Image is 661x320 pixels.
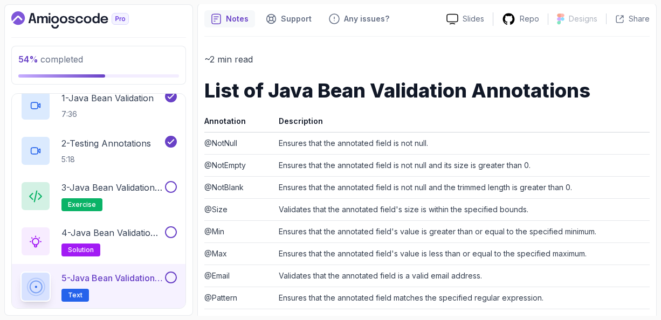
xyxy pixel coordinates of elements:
[11,11,154,29] a: Dashboard
[322,10,396,27] button: Feedback button
[606,13,650,24] button: Share
[204,242,274,265] td: @Max
[61,92,154,105] p: 1 - Java Bean Validation
[204,10,255,27] button: notes button
[20,226,177,256] button: 4-Java Bean Validation Exercise Solutionsolution
[629,13,650,24] p: Share
[274,242,650,265] td: Ensures that the annotated field's value is less than or equal to the specified maximum.
[204,114,274,133] th: Annotation
[18,54,83,65] span: completed
[493,12,548,26] a: Repo
[204,154,274,176] td: @NotEmpty
[204,287,274,309] td: @Pattern
[68,291,82,300] span: Text
[274,198,650,220] td: Validates that the annotated field's size is within the specified bounds.
[274,176,650,198] td: Ensures that the annotated field is not null and the trimmed length is greater than 0.
[61,109,154,120] p: 7:36
[204,52,650,67] p: ~2 min read
[68,200,96,209] span: exercise
[274,287,650,309] td: Ensures that the annotated field matches the specified regular expression.
[438,13,493,25] a: Slides
[520,13,539,24] p: Repo
[68,246,94,254] span: solution
[18,54,38,65] span: 54 %
[204,132,274,154] td: @NotNull
[204,80,650,101] h1: List of Java Bean Validation Annotations
[204,220,274,242] td: @Min
[61,154,151,165] p: 5:18
[226,13,249,24] p: Notes
[259,10,318,27] button: Support button
[274,220,650,242] td: Ensures that the annotated field's value is greater than or equal to the specified minimum.
[204,265,274,287] td: @Email
[61,226,163,239] p: 4 - Java Bean Validation Exercise Solution
[274,154,650,176] td: Ensures that the annotated field is not null and its size is greater than 0.
[61,181,163,194] p: 3 - Java Bean Validation Exercise
[274,265,650,287] td: Validates that the annotated field is a valid email address.
[61,272,163,284] p: 5 - Java Bean Validation Annotations
[281,13,312,24] p: Support
[20,136,177,166] button: 2-Testing Annotations5:18
[61,137,151,150] p: 2 - Testing Annotations
[204,198,274,220] td: @Size
[274,114,650,133] th: Description
[463,13,484,24] p: Slides
[569,13,597,24] p: Designs
[274,132,650,154] td: Ensures that the annotated field is not null.
[204,176,274,198] td: @NotBlank
[20,91,177,121] button: 1-Java Bean Validation7:36
[20,181,177,211] button: 3-Java Bean Validation Exerciseexercise
[344,13,389,24] p: Any issues?
[20,272,177,302] button: 5-Java Bean Validation AnnotationsText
